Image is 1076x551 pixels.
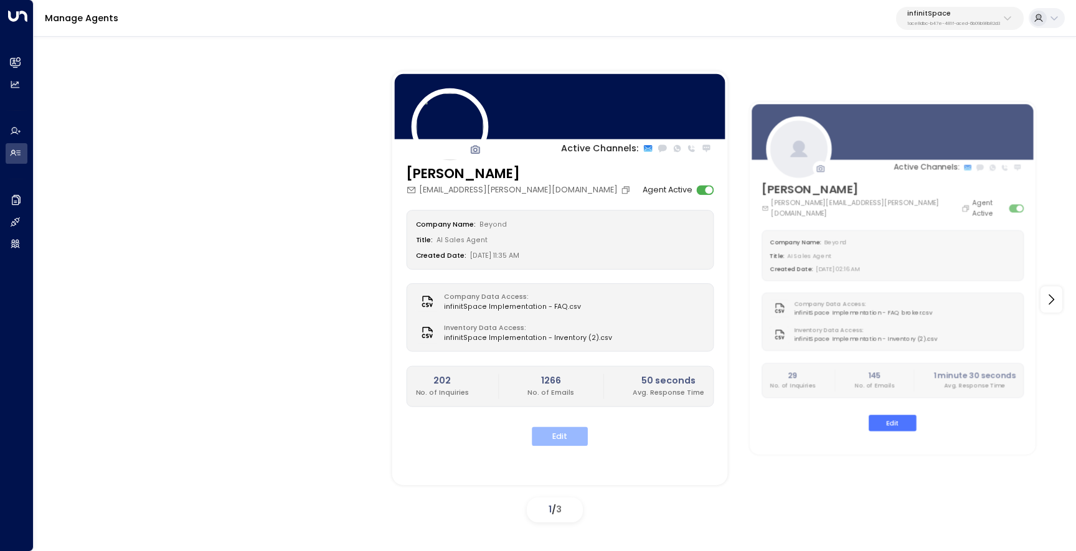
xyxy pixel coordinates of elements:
label: Title: [416,236,433,245]
p: Active Channels: [561,142,638,156]
span: 1 [549,503,552,516]
h2: 50 seconds [633,374,704,388]
img: 22_headshot.jpg [412,89,489,166]
p: Active Channels: [894,162,959,174]
p: infinitSpace [907,10,1000,17]
div: [PERSON_NAME][EMAIL_ADDRESS][PERSON_NAME][DOMAIN_NAME] [762,199,973,219]
a: Manage Agents [45,12,118,24]
h2: 202 [416,374,470,388]
div: [EMAIL_ADDRESS][PERSON_NAME][DOMAIN_NAME] [406,185,633,197]
button: Edit [532,427,588,446]
h2: 29 [770,370,815,382]
button: infinitSpace1ace8dbc-b47e-481f-aced-6b09b98b82d3 [896,7,1024,30]
button: Copy [961,204,972,213]
p: Avg. Response Time [933,382,1016,390]
span: Beyond [824,238,847,247]
span: [DATE] 02:16 AM [816,265,860,273]
span: infinitSpace Implementation - FAQ.csv [444,302,581,312]
span: 3 [556,503,562,516]
p: No. of Emails [527,388,574,398]
label: Created Date: [770,265,813,273]
label: Company Name: [770,238,821,247]
h3: [PERSON_NAME] [762,181,973,199]
p: 1ace8dbc-b47e-481f-aced-6b09b98b82d3 [907,21,1000,26]
label: Company Data Access: [444,292,575,302]
h2: 145 [854,370,894,382]
span: AI Sales Agent [437,236,488,245]
label: Created Date: [416,252,467,261]
h2: 1266 [527,374,574,388]
label: Company Name: [416,220,476,230]
div: / [527,497,583,522]
label: Inventory Data Access: [794,327,933,336]
label: Inventory Data Access: [444,323,606,333]
span: Beyond [479,220,507,230]
h3: [PERSON_NAME] [406,164,633,184]
span: infinitSpace Implementation - FAQ broker.csv [794,309,933,318]
span: AI Sales Agent [787,252,831,260]
p: No. of Inquiries [416,388,470,398]
h2: 1 minute 30 seconds [933,370,1016,382]
button: Copy [620,186,633,195]
span: infinitSpace Implementation - Inventory (2).csv [794,336,937,344]
p: No. of Inquiries [770,382,815,390]
label: Company Data Access: [794,300,928,309]
label: Agent Active [643,185,692,197]
span: [DATE] 11:35 AM [470,252,519,261]
button: Edit [869,415,917,432]
label: Title: [770,252,785,260]
span: infinitSpace Implementation - Inventory (2).csv [444,334,612,344]
p: No. of Emails [854,382,894,390]
p: Avg. Response Time [633,388,704,398]
label: Agent Active [973,199,1006,219]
